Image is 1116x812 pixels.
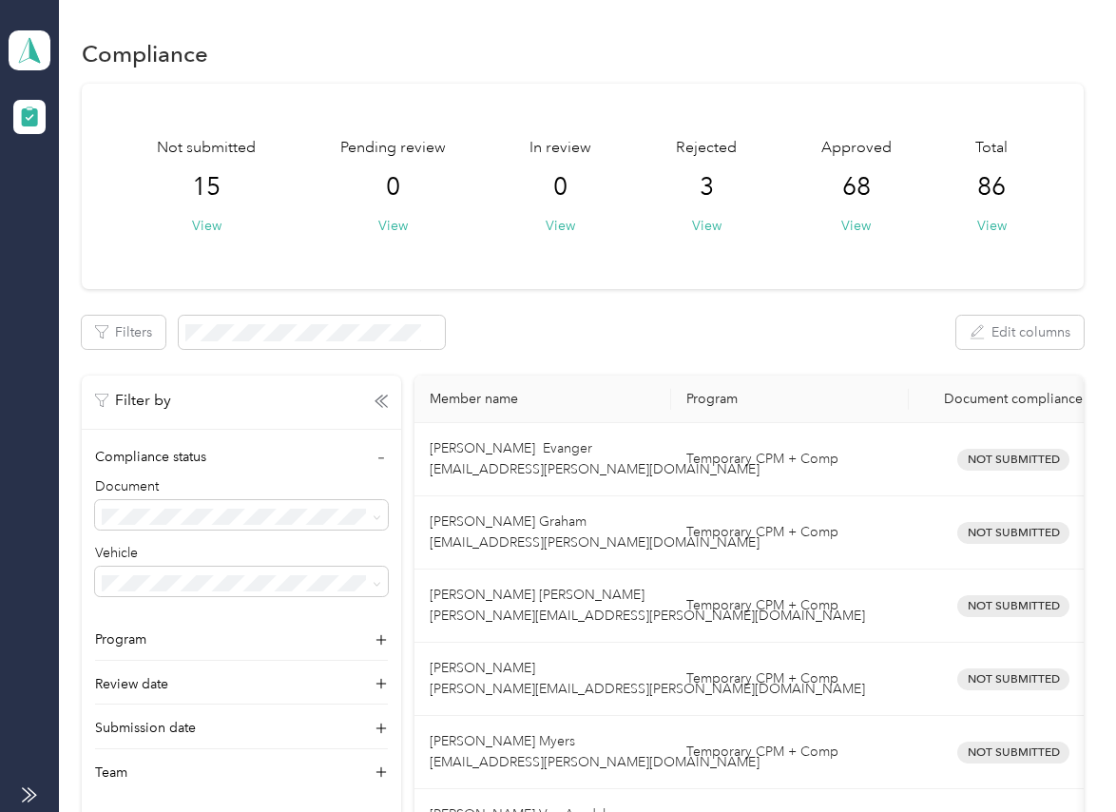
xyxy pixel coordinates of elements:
span: [PERSON_NAME] Graham [EMAIL_ADDRESS][PERSON_NAME][DOMAIN_NAME] [430,513,760,551]
iframe: Everlance-gr Chat Button Frame [1010,706,1116,812]
p: Filter by [95,389,171,413]
h1: Compliance [82,44,208,64]
th: Member name [414,376,671,423]
span: Submission date [95,718,196,738]
span: Not submitted [157,137,256,160]
span: In review [529,137,591,160]
span: Pending review [340,137,446,160]
span: 86 [977,172,1006,203]
span: Not Submitted [957,742,1069,764]
th: Program [671,376,909,423]
td: Temporary CPM + Comp [671,423,909,496]
td: Temporary CPM + Comp [671,570,909,643]
span: Compliance status [95,447,206,467]
button: View [546,216,575,236]
span: Not Submitted [957,449,1069,471]
span: Program [95,629,146,649]
span: Total [975,137,1008,160]
span: 0 [553,172,568,203]
span: Not Submitted [957,522,1069,544]
span: Team [95,763,127,783]
span: Not Submitted [957,668,1069,690]
span: Approved [821,137,892,160]
span: [PERSON_NAME] Evanger [EMAIL_ADDRESS][PERSON_NAME][DOMAIN_NAME] [430,440,760,477]
span: Rejected [676,137,737,160]
span: [PERSON_NAME] [PERSON_NAME] [PERSON_NAME][EMAIL_ADDRESS][PERSON_NAME][DOMAIN_NAME] [430,587,865,624]
p: Document [95,476,388,496]
button: View [841,216,871,236]
span: 3 [700,172,714,203]
button: View [192,216,221,236]
button: Filters [82,316,165,349]
p: Vehicle [95,543,388,563]
td: Temporary CPM + Comp [671,716,909,789]
span: Not Submitted [957,595,1069,617]
button: View [378,216,408,236]
span: 15 [192,172,221,203]
span: 0 [386,172,400,203]
td: Temporary CPM + Comp [671,496,909,570]
button: Edit columns [956,316,1084,349]
span: [PERSON_NAME] [PERSON_NAME][EMAIL_ADDRESS][PERSON_NAME][DOMAIN_NAME] [430,660,865,697]
span: 68 [842,172,871,203]
button: View [977,216,1007,236]
td: Temporary CPM + Comp [671,643,909,716]
button: View [692,216,722,236]
span: [PERSON_NAME] Myers [EMAIL_ADDRESS][PERSON_NAME][DOMAIN_NAME] [430,733,760,770]
span: Review date [95,674,168,694]
div: Document compliance [924,391,1103,407]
